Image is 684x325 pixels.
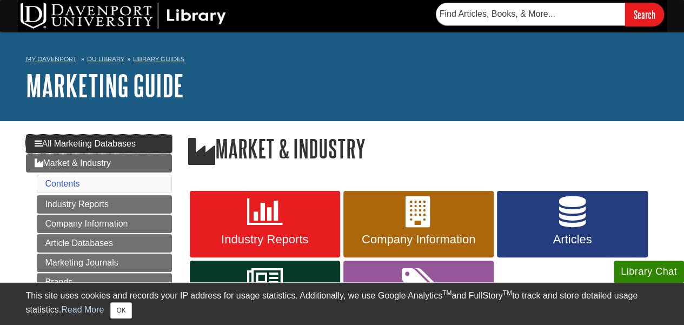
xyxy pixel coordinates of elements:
input: Find Articles, Books, & More... [436,3,625,25]
a: DU Library [87,55,124,63]
a: Articles [497,191,647,258]
img: DU Library [21,3,226,29]
a: Marketing Journals [37,254,172,272]
a: Company Information [343,191,494,258]
span: Company Information [351,233,486,247]
a: Marketing Guide [26,69,184,102]
a: Industry Reports [190,191,340,258]
a: Read More [61,305,104,314]
a: Industry Reports [37,195,172,214]
sup: TM [503,289,512,297]
a: Market & Industry [26,154,172,173]
a: Article Databases [37,234,172,253]
span: Articles [505,233,639,247]
a: Library Guides [133,55,184,63]
a: Contents [45,179,80,188]
span: Market & Industry [35,158,111,168]
sup: TM [442,289,451,297]
a: My Davenport [26,55,76,64]
a: Brands [37,273,172,291]
a: All Marketing Databases [26,135,172,153]
form: Searches DU Library's articles, books, and more [436,3,664,26]
h1: Market & Industry [188,135,659,165]
input: Search [625,3,664,26]
button: Close [110,302,131,319]
button: Library Chat [614,261,684,283]
span: Industry Reports [198,233,332,247]
nav: breadcrumb [26,52,659,69]
a: Company Information [37,215,172,233]
span: All Marketing Databases [35,139,136,148]
div: This site uses cookies and records your IP address for usage statistics. Additionally, we use Goo... [26,289,659,319]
